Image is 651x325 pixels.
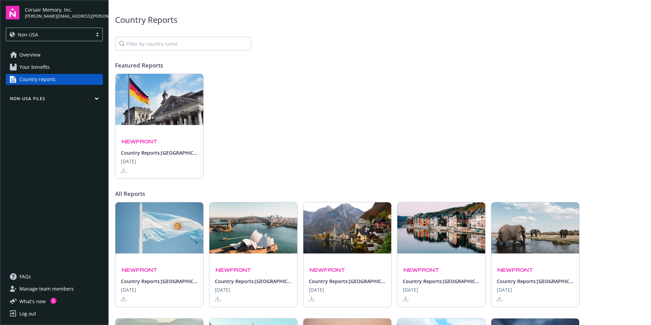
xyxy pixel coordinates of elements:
[121,278,198,285] span: Country Reports: [GEOGRAPHIC_DATA]
[403,267,440,274] img: Newfront Logo
[6,62,103,73] a: Your benefits
[497,278,574,285] span: Country Reports: [GEOGRAPHIC_DATA]
[18,31,38,38] span: Non-USA
[25,13,103,19] span: [PERSON_NAME][EMAIL_ADDRESS][PERSON_NAME][DOMAIN_NAME]
[303,202,391,253] img: A picture depicting the country Austria
[19,49,41,60] span: Overview
[25,6,103,13] span: Corsair Memory, Inc.
[397,202,485,253] img: A picture depicting the country Belgium
[115,74,203,125] img: A picture depicting the country Germany
[6,74,103,85] a: Country reports
[6,271,103,282] a: FAQs
[215,267,252,274] img: Newfront Logo
[121,286,136,293] span: [DATE]
[6,283,103,294] a: Manage team members
[19,298,46,305] span: What ' s new
[403,286,418,293] span: [DATE]
[50,298,57,304] div: 1
[309,267,346,274] img: Newfront Logo
[209,202,297,253] img: A picture depicting the country Australia
[121,138,158,145] img: Newfront Logo
[121,149,198,156] span: Country Reports: [GEOGRAPHIC_DATA]
[121,267,158,274] img: Newfront Logo
[6,6,19,19] img: navigator-logo.svg
[403,278,480,285] span: Country Reports: [GEOGRAPHIC_DATA]
[6,96,103,104] button: Non-USA Files
[121,158,136,165] span: [DATE]
[6,298,57,305] button: What's new1
[215,278,292,285] span: Country Reports: [GEOGRAPHIC_DATA]
[25,6,103,19] button: Corsair Memory, Inc.[PERSON_NAME][EMAIL_ADDRESS][PERSON_NAME][DOMAIN_NAME]
[19,62,50,73] span: Your benefits
[497,267,534,274] img: Newfront Logo
[491,202,579,253] img: A picture depicting the country Botswana
[309,278,386,285] span: Country Reports: [GEOGRAPHIC_DATA]
[19,308,36,319] div: Log out
[309,286,324,293] span: [DATE]
[115,61,645,69] span: Featured Reports
[10,31,89,38] span: Non-USA
[19,74,55,85] span: Country reports
[115,190,645,198] span: All Reports
[497,286,512,293] span: [DATE]
[19,283,74,294] span: Manage team members
[215,286,230,293] span: [DATE]
[6,49,103,60] a: Overview
[115,202,203,253] img: A picture depicting the country Argentina
[115,14,645,26] span: Country Reports
[115,37,251,50] input: Filter by country name
[19,271,31,282] span: FAQs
